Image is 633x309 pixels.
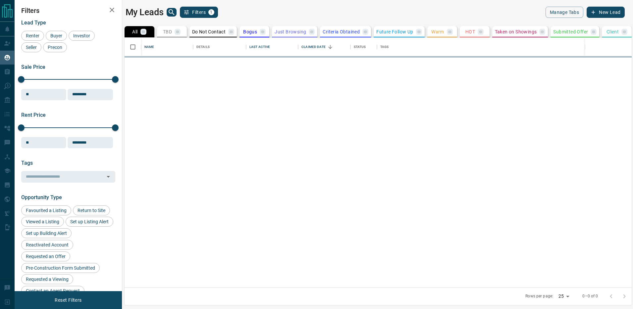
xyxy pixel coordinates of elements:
div: Pre-Construction Form Submitted [21,263,100,273]
button: New Lead [587,7,625,18]
span: 1 [209,10,214,15]
div: Return to Site [73,205,110,215]
button: Filters1 [180,7,218,18]
div: Status [350,38,377,56]
span: Favourited a Listing [24,208,69,213]
p: Submitted Offer [553,29,588,34]
div: Name [141,38,193,56]
span: Tags [21,160,33,166]
div: Requested a Viewing [21,274,73,284]
div: Claimed Date [301,38,326,56]
p: Do Not Contact [192,29,226,34]
p: Warm [431,29,444,34]
div: Claimed Date [298,38,350,56]
button: Manage Tabs [546,7,583,18]
div: Details [193,38,246,56]
span: Viewed a Listing [24,219,62,224]
div: Tags [377,38,585,56]
div: Set up Listing Alert [66,217,113,227]
div: Status [354,38,366,56]
div: Investor [69,31,95,41]
p: Bogus [243,29,257,34]
span: Requested a Viewing [24,277,71,282]
div: Last Active [249,38,270,56]
div: Precon [43,42,67,52]
div: Viewed a Listing [21,217,64,227]
p: Just Browsing [275,29,306,34]
span: Seller [24,45,39,50]
div: Reactivated Account [21,240,73,250]
div: Requested an Offer [21,251,70,261]
div: Renter [21,31,44,41]
h2: Filters [21,7,115,15]
div: Contact an Agent Request [21,286,84,296]
span: Contact an Agent Request [24,288,82,293]
span: Opportunity Type [21,194,62,200]
button: search button [167,8,177,17]
div: Name [144,38,154,56]
p: Rows per page: [525,293,553,299]
span: Set up Building Alert [24,231,69,236]
div: Last Active [246,38,298,56]
div: Set up Building Alert [21,228,72,238]
button: Open [104,172,113,181]
p: Taken on Showings [495,29,537,34]
h1: My Leads [126,7,164,18]
div: Favourited a Listing [21,205,71,215]
p: Client [607,29,619,34]
span: Requested an Offer [24,254,68,259]
span: Buyer [48,33,65,38]
div: Tags [380,38,389,56]
div: Details [196,38,210,56]
p: HOT [465,29,475,34]
span: Sale Price [21,64,45,70]
span: Return to Site [75,208,108,213]
span: Reactivated Account [24,242,71,247]
span: Investor [71,33,92,38]
div: Seller [21,42,41,52]
button: Reset Filters [50,294,86,306]
p: 0–0 of 0 [582,293,598,299]
span: Rent Price [21,112,46,118]
p: All [132,29,137,34]
div: 25 [556,291,572,301]
span: Renter [24,33,42,38]
p: TBD [163,29,172,34]
span: Lead Type [21,20,46,26]
span: Pre-Construction Form Submitted [24,265,97,271]
span: Precon [45,45,65,50]
button: Sort [326,42,335,52]
p: Future Follow Up [376,29,413,34]
div: Buyer [46,31,67,41]
p: Criteria Obtained [323,29,360,34]
span: Set up Listing Alert [68,219,111,224]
